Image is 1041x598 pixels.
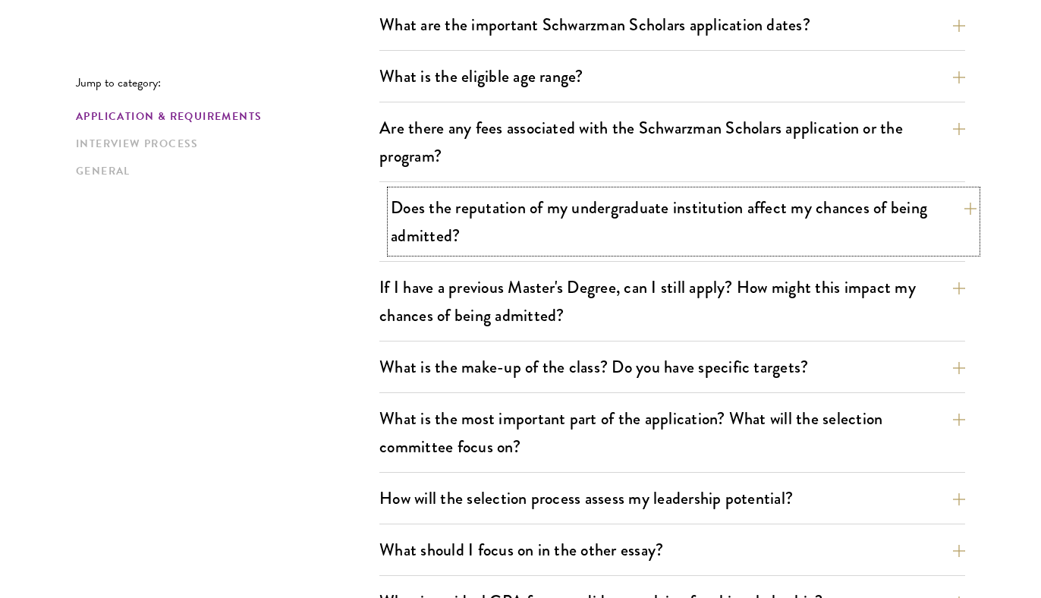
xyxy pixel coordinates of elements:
button: What is the eligible age range? [379,59,965,93]
button: If I have a previous Master's Degree, can I still apply? How might this impact my chances of bein... [379,270,965,332]
button: What is the most important part of the application? What will the selection committee focus on? [379,401,965,464]
p: Jump to category: [76,76,379,90]
a: Interview Process [76,136,370,152]
button: Are there any fees associated with the Schwarzman Scholars application or the program? [379,111,965,173]
a: Application & Requirements [76,109,370,124]
button: What should I focus on in the other essay? [379,533,965,567]
button: What are the important Schwarzman Scholars application dates? [379,8,965,42]
button: What is the make-up of the class? Do you have specific targets? [379,350,965,384]
button: How will the selection process assess my leadership potential? [379,481,965,515]
a: General [76,163,370,179]
button: Does the reputation of my undergraduate institution affect my chances of being admitted? [391,190,977,253]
